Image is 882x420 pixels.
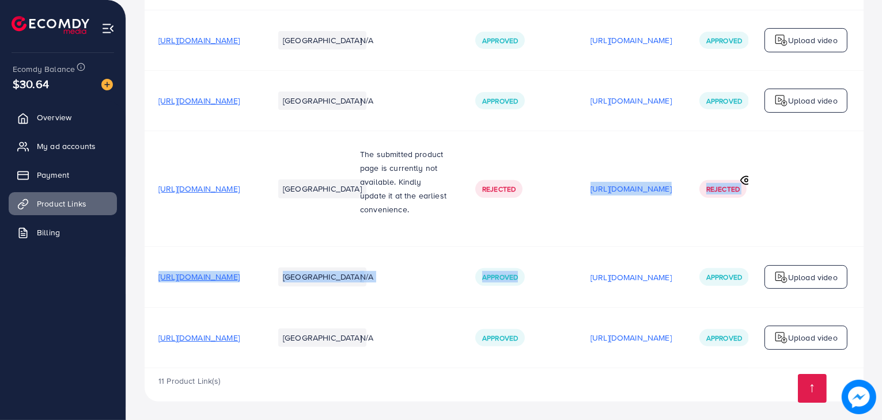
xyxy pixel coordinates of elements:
[9,106,117,129] a: Overview
[706,272,742,282] span: Approved
[360,95,373,106] span: N/A
[101,22,115,35] img: menu
[37,112,71,123] span: Overview
[278,91,366,110] li: [GEOGRAPHIC_DATA]
[9,192,117,215] a: Product Links
[590,182,672,196] p: [URL][DOMAIN_NAME]
[37,140,96,152] span: My ad accounts
[158,375,220,387] span: 11 Product Link(s)
[774,94,788,108] img: logo
[360,35,373,46] span: N/A
[13,75,49,92] span: $30.64
[482,96,518,106] span: Approved
[482,184,516,194] span: Rejected
[842,380,876,414] img: image
[482,333,518,343] span: Approved
[278,31,366,49] li: [GEOGRAPHIC_DATA]
[706,36,742,45] span: Approved
[788,33,838,47] p: Upload video
[278,268,366,286] li: [GEOGRAPHIC_DATA]
[590,33,672,47] p: [URL][DOMAIN_NAME]
[788,270,838,284] p: Upload video
[278,180,366,198] li: [GEOGRAPHIC_DATA]
[9,221,117,244] a: Billing
[774,270,788,284] img: logo
[706,333,742,343] span: Approved
[360,271,373,282] span: N/A
[706,184,740,194] span: Rejected
[37,198,86,209] span: Product Links
[13,63,75,75] span: Ecomdy Balance
[158,35,240,46] span: [URL][DOMAIN_NAME]
[774,33,788,47] img: logo
[278,329,366,347] li: [GEOGRAPHIC_DATA]
[37,227,60,238] span: Billing
[360,332,373,343] span: N/A
[590,270,672,284] p: [URL][DOMAIN_NAME]
[158,183,240,194] span: [URL][DOMAIN_NAME]
[9,135,117,158] a: My ad accounts
[774,331,788,345] img: logo
[482,36,518,45] span: Approved
[9,163,117,186] a: Payment
[482,272,518,282] span: Approved
[590,331,672,345] p: [URL][DOMAIN_NAME]
[158,95,240,106] span: [URL][DOMAIN_NAME]
[101,79,113,90] img: image
[12,16,89,34] img: logo
[788,331,838,345] p: Upload video
[158,332,240,343] span: [URL][DOMAIN_NAME]
[788,94,838,108] p: Upload video
[706,96,742,106] span: Approved
[360,147,448,216] p: The submitted product page is currently not available. Kindly update it at the earliest convenience.
[158,271,240,282] span: [URL][DOMAIN_NAME]
[590,94,672,108] p: [URL][DOMAIN_NAME]
[37,169,69,181] span: Payment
